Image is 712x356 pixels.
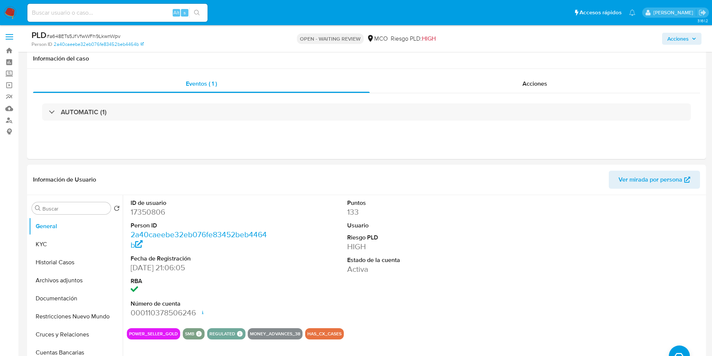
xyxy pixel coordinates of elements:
[33,55,700,62] h1: Información del caso
[32,41,52,48] b: Person ID
[131,300,268,308] dt: Número de cuenta
[173,9,179,16] span: Alt
[29,235,123,253] button: KYC
[33,176,96,183] h1: Información de Usuario
[667,33,689,45] span: Acciones
[42,103,691,121] div: AUTOMATIC (1)
[347,207,484,217] dd: 133
[61,108,107,116] h3: AUTOMATIC (1)
[184,9,186,16] span: s
[131,207,268,217] dd: 17350806
[367,35,388,43] div: MCO
[297,33,364,44] p: OPEN - WAITING REVIEW
[347,256,484,264] dt: Estado de la cuenta
[347,199,484,207] dt: Puntos
[131,199,268,207] dt: ID de usuario
[29,308,123,326] button: Restricciones Nuevo Mundo
[422,34,436,43] span: HIGH
[114,205,120,214] button: Volver al orden por defecto
[347,241,484,252] dd: HIGH
[54,41,144,48] a: 2a40caeebe32eb076fe83452beb4464b
[32,29,47,41] b: PLD
[131,229,267,250] a: 2a40caeebe32eb076fe83452beb4464b
[27,8,208,18] input: Buscar usuario o caso...
[29,217,123,235] button: General
[131,221,268,230] dt: Person ID
[347,264,484,274] dd: Activa
[29,271,123,289] button: Archivos adjuntos
[35,205,41,211] button: Buscar
[47,32,120,40] span: # a648ETs5JfVfwWFh9LkwnWpv
[29,289,123,308] button: Documentación
[629,9,635,16] a: Notificaciones
[347,221,484,230] dt: Usuario
[662,33,701,45] button: Acciones
[609,171,700,189] button: Ver mirada por persona
[131,255,268,263] dt: Fecha de Registración
[619,171,682,189] span: Ver mirada por persona
[347,233,484,242] dt: Riesgo PLD
[29,253,123,271] button: Historial Casos
[653,9,696,16] p: damian.rodriguez@mercadolibre.com
[131,277,268,285] dt: RBA
[186,79,217,88] span: Eventos ( 1 )
[189,8,205,18] button: search-icon
[29,326,123,344] button: Cruces y Relaciones
[391,35,436,43] span: Riesgo PLD:
[698,9,706,17] a: Salir
[131,308,268,318] dd: 000110378506246
[522,79,547,88] span: Acciones
[42,205,108,212] input: Buscar
[580,9,622,17] span: Accesos rápidos
[131,262,268,273] dd: [DATE] 21:06:05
